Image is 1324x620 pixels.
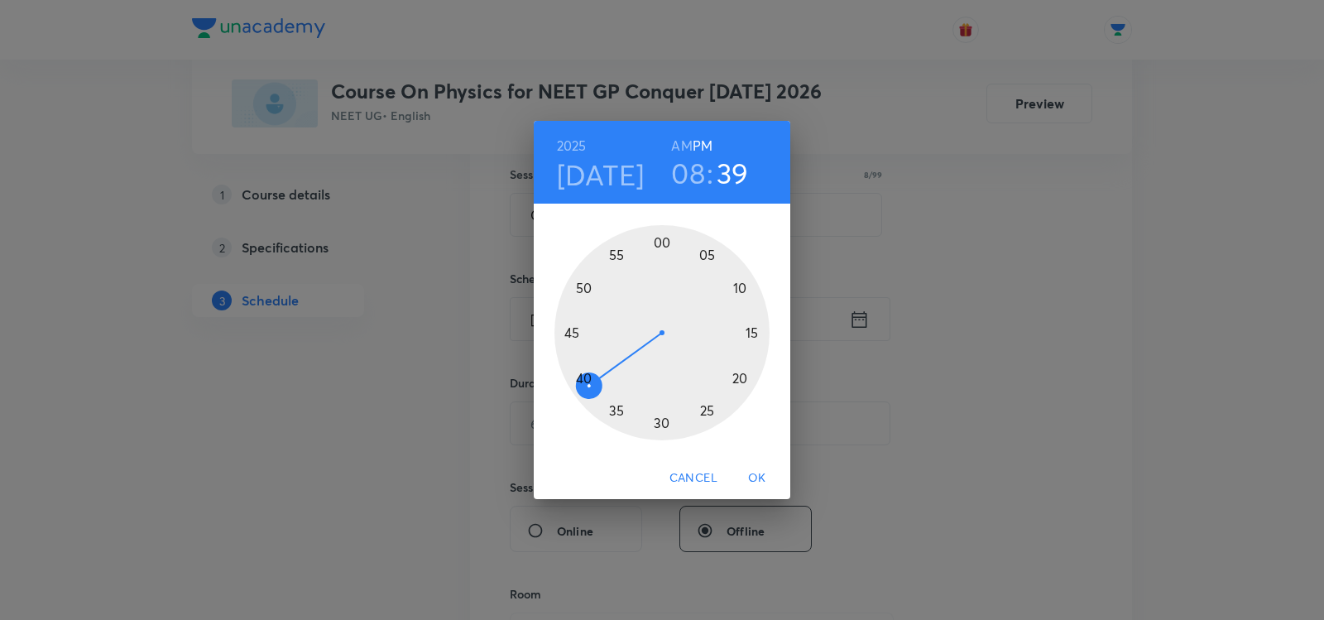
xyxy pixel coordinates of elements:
[671,134,692,157] button: AM
[693,134,712,157] button: PM
[731,463,784,493] button: OK
[669,468,717,488] span: Cancel
[737,468,777,488] span: OK
[663,463,724,493] button: Cancel
[717,156,749,190] button: 39
[557,134,587,157] button: 2025
[671,156,705,190] button: 08
[707,156,713,190] h3: :
[557,157,645,192] button: [DATE]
